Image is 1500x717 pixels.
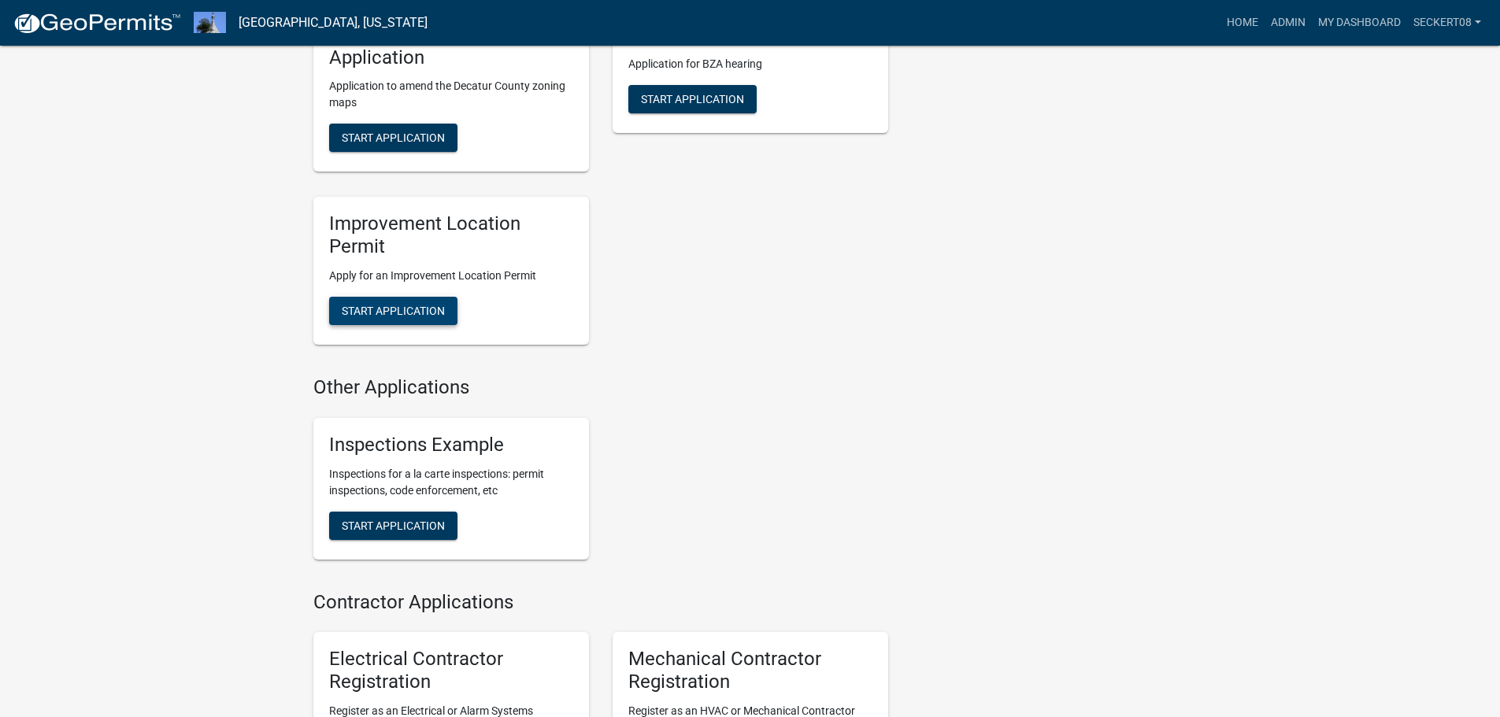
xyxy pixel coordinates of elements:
img: Decatur County, Indiana [194,12,226,33]
h5: Improvement Location Permit [329,213,573,258]
p: Application for BZA hearing [628,56,872,72]
h5: Mechanical Contractor Registration [628,648,872,693]
span: Start Application [342,305,445,317]
button: Start Application [329,124,457,152]
a: My Dashboard [1312,8,1407,38]
button: Start Application [628,85,757,113]
wm-workflow-list-section: Other Applications [313,376,888,572]
span: Start Application [342,131,445,144]
button: Start Application [329,297,457,325]
button: Start Application [329,512,457,540]
h5: Inspections Example [329,434,573,456]
a: Home [1220,8,1265,38]
a: [GEOGRAPHIC_DATA], [US_STATE] [239,9,428,36]
h4: Contractor Applications [313,591,888,614]
p: Apply for an Improvement Location Permit [329,268,573,284]
h5: Electrical Contractor Registration [329,648,573,693]
a: Admin [1265,8,1312,38]
a: seckert08 [1407,8,1487,38]
p: Application to amend the Decatur County zoning maps [329,78,573,111]
span: Start Application [641,92,744,105]
h4: Other Applications [313,376,888,399]
span: Start Application [342,519,445,531]
p: Inspections for a la carte inspections: permit inspections, code enforcement, etc [329,466,573,499]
